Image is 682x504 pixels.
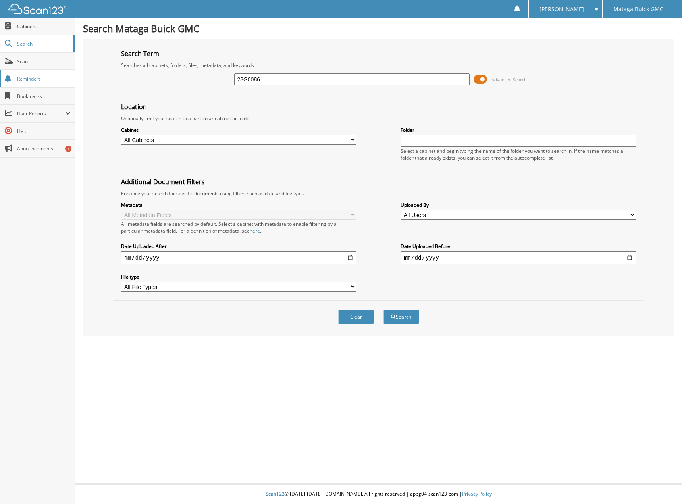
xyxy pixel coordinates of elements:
[401,127,636,133] label: Folder
[491,77,527,83] span: Advanced Search
[121,202,356,208] label: Metadata
[117,190,640,197] div: Enhance your search for specific documents using filters such as date and file type.
[65,146,71,152] div: 1
[539,7,584,12] span: [PERSON_NAME]
[401,202,636,208] label: Uploaded By
[613,7,663,12] span: Mataga Buick GMC
[250,227,260,234] a: here
[83,22,674,35] h1: Search Mataga Buick GMC
[338,310,374,324] button: Clear
[117,102,151,111] legend: Location
[121,127,356,133] label: Cabinet
[8,4,67,14] img: scan123-logo-white.svg
[383,310,419,324] button: Search
[121,243,356,250] label: Date Uploaded After
[401,251,636,264] input: end
[642,466,682,504] iframe: Chat Widget
[121,221,356,234] div: All metadata fields are searched by default. Select a cabinet with metadata to enable filtering b...
[117,177,209,186] legend: Additional Document Filters
[117,49,163,58] legend: Search Term
[462,491,492,497] a: Privacy Policy
[17,58,71,65] span: Scan
[121,251,356,264] input: start
[17,23,71,30] span: Cabinets
[17,128,71,135] span: Help
[17,75,71,82] span: Reminders
[75,485,682,504] div: © [DATE]-[DATE] [DOMAIN_NAME]. All rights reserved | appg04-scan123-com |
[17,145,71,152] span: Announcements
[17,40,69,47] span: Search
[117,115,640,122] div: Optionally limit your search to a particular cabinet or folder
[401,243,636,250] label: Date Uploaded Before
[17,93,71,100] span: Bookmarks
[401,148,636,161] div: Select a cabinet and begin typing the name of the folder you want to search in. If the name match...
[117,62,640,69] div: Searches all cabinets, folders, files, metadata, and keywords
[266,491,285,497] span: Scan123
[17,110,65,117] span: User Reports
[121,273,356,280] label: File type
